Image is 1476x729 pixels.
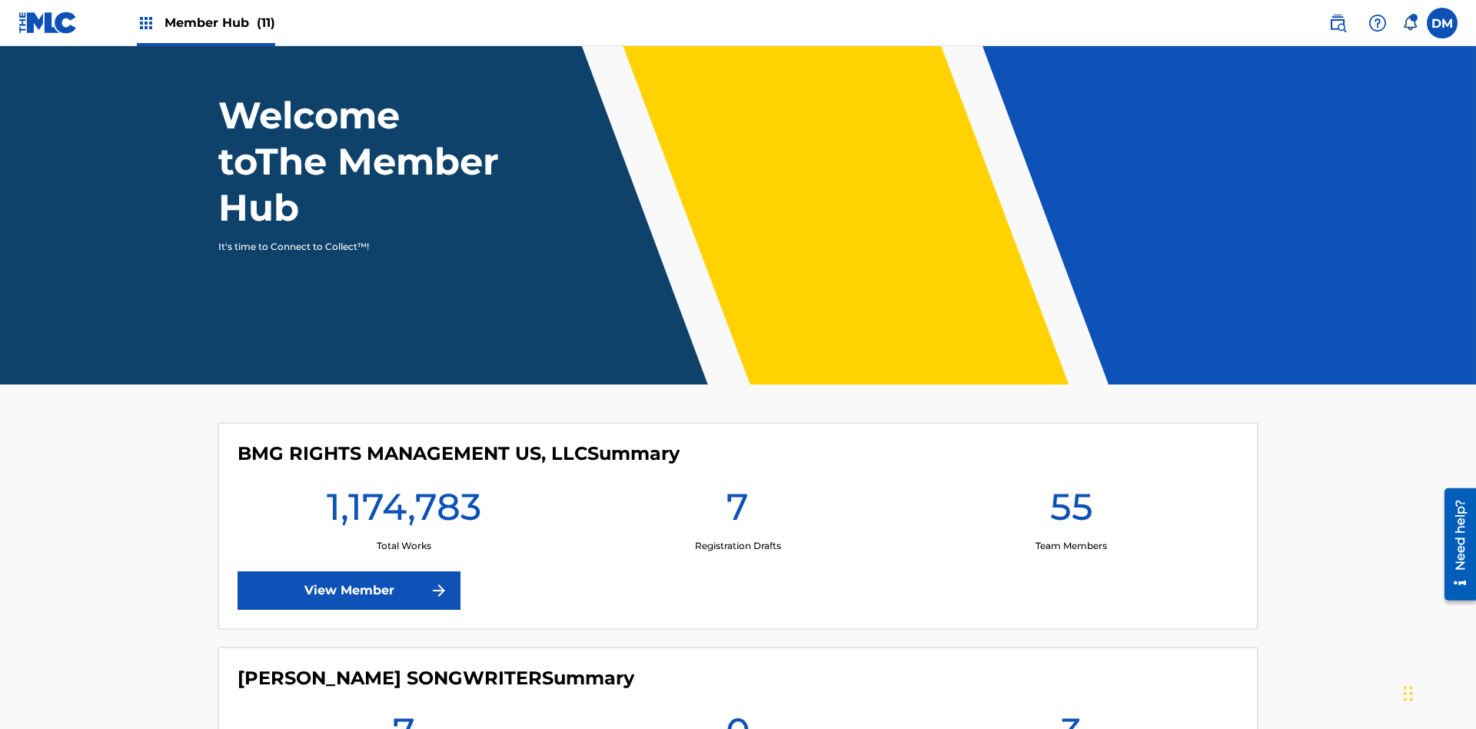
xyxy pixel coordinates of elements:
div: Help [1362,8,1393,38]
h1: Welcome to The Member Hub [218,92,506,231]
h1: 55 [1050,484,1093,539]
img: help [1368,14,1387,32]
div: Drag [1404,671,1413,717]
div: Notifications [1402,15,1418,31]
p: Team Members [1036,539,1107,553]
div: User Menu [1427,8,1458,38]
iframe: Resource Center [1433,482,1476,608]
p: Registration Drafts [695,539,781,553]
span: (11) [257,15,275,30]
img: MLC Logo [18,12,78,34]
p: Total Works [377,539,431,553]
a: Public Search [1322,8,1353,38]
p: It's time to Connect to Collect™! [218,240,485,254]
span: Member Hub [165,14,275,32]
img: f7272a7cc735f4ea7f67.svg [430,581,448,600]
h4: BMG RIGHTS MANAGEMENT US, LLC [238,442,680,465]
h1: 1,174,783 [327,484,481,539]
img: search [1328,14,1347,32]
iframe: Chat Widget [1399,655,1476,729]
h4: CLEO SONGWRITER [238,667,634,690]
img: Top Rightsholders [137,14,155,32]
a: View Member [238,571,460,610]
h1: 7 [726,484,749,539]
